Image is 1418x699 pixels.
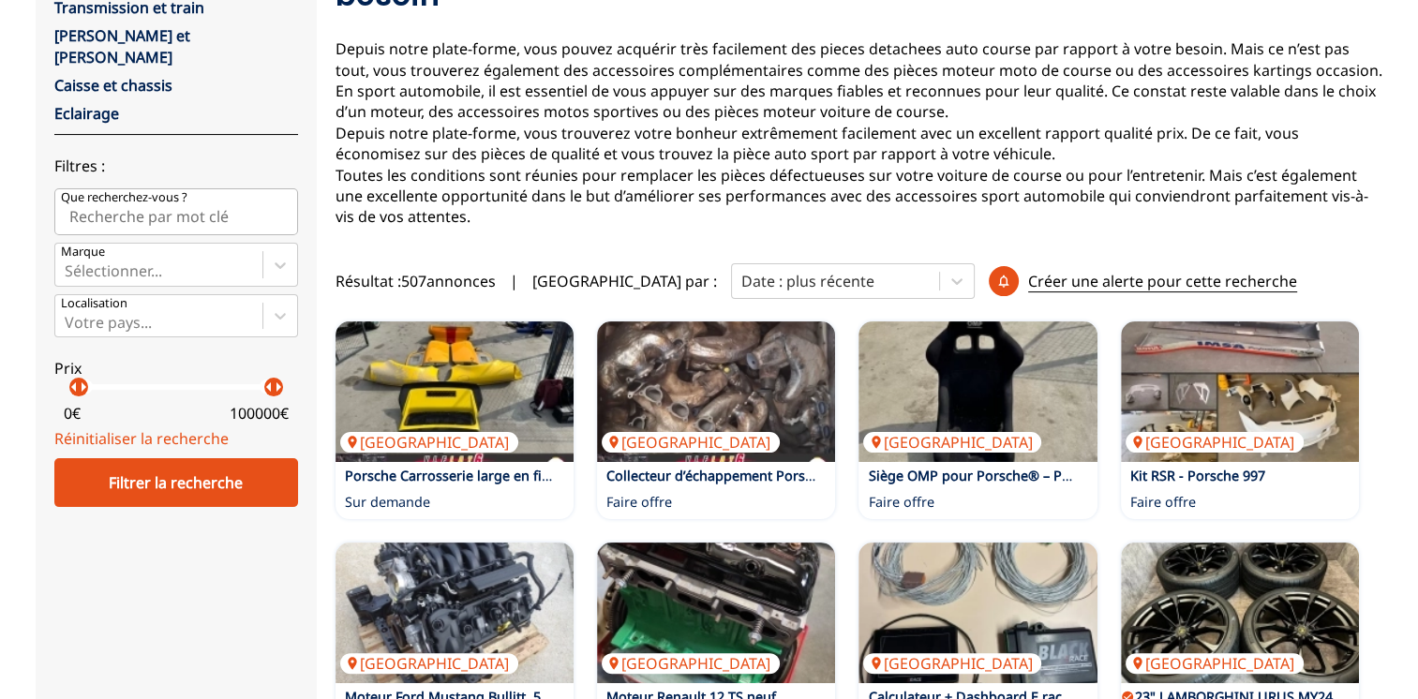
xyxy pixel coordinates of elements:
[1028,271,1297,292] p: Créer une alerte pour cette recherche
[863,653,1041,674] p: [GEOGRAPHIC_DATA]
[606,493,672,512] p: Faire offre
[1121,543,1359,683] a: 23" LAMBORGHINI URUS MY24 taigete forged black wheels pirelli tyres genuine[GEOGRAPHIC_DATA]
[336,271,496,291] span: Résultat : 507 annonces
[606,467,1054,484] a: Collecteur d’échappement Porsche 996 / 997 RSR – Plusieurs en stock !
[65,262,68,279] input: MarqueSélectionner...
[1126,432,1304,453] p: [GEOGRAPHIC_DATA]
[65,314,68,331] input: Votre pays...
[336,321,574,462] img: Porsche Carrosserie large en fibre – Style RSR
[858,543,1097,683] img: Calculateur + Dashboard E race Black
[64,403,81,424] p: 0 €
[597,543,835,683] img: Moteur Renault 12 TS neuf
[510,271,518,291] span: |
[61,295,127,312] p: Localisation
[61,189,187,206] p: Que recherchez-vous ?
[54,25,190,67] a: [PERSON_NAME] et [PERSON_NAME]
[230,403,289,424] p: 100000 €
[868,467,1309,484] a: Siège OMP pour Porsche® – Parfait pour usage piste ou restauration
[597,321,835,462] img: Collecteur d’échappement Porsche 996 / 997 RSR – Plusieurs en stock !
[336,321,574,462] a: Porsche Carrosserie large en fibre – Style RSR[GEOGRAPHIC_DATA]
[1121,321,1359,462] img: Kit RSR - Porsche 997
[54,188,298,235] input: Que recherchez-vous ?
[532,271,717,291] p: [GEOGRAPHIC_DATA] par :
[1121,321,1359,462] a: Kit RSR - Porsche 997[GEOGRAPHIC_DATA]
[602,653,780,674] p: [GEOGRAPHIC_DATA]
[1130,467,1265,484] a: Kit RSR - Porsche 997
[858,321,1097,462] img: Siège OMP pour Porsche® – Parfait pour usage piste ou restauration
[54,358,298,379] p: Prix
[336,543,574,683] img: Moteur Ford Mustang Bullitt, 5.0l V8, 460 cv
[345,467,635,484] a: Porsche Carrosserie large en fibre – Style RSR
[54,103,119,124] a: Eclairage
[858,321,1097,462] a: Siège OMP pour Porsche® – Parfait pour usage piste ou restauration[GEOGRAPHIC_DATA]
[340,432,518,453] p: [GEOGRAPHIC_DATA]
[868,493,933,512] p: Faire offre
[61,244,105,260] p: Marque
[54,458,298,507] div: Filtrer la recherche
[602,432,780,453] p: [GEOGRAPHIC_DATA]
[597,321,835,462] a: Collecteur d’échappement Porsche 996 / 997 RSR – Plusieurs en stock ![GEOGRAPHIC_DATA]
[336,543,574,683] a: Moteur Ford Mustang Bullitt, 5.0l V8, 460 cv[GEOGRAPHIC_DATA]
[345,493,430,512] p: Sur demande
[863,432,1041,453] p: [GEOGRAPHIC_DATA]
[258,376,280,398] p: arrow_left
[267,376,290,398] p: arrow_right
[597,543,835,683] a: Moteur Renault 12 TS neuf[GEOGRAPHIC_DATA]
[54,156,298,176] p: Filtres :
[858,543,1097,683] a: Calculateur + Dashboard E race Black[GEOGRAPHIC_DATA]
[1126,653,1304,674] p: [GEOGRAPHIC_DATA]
[340,653,518,674] p: [GEOGRAPHIC_DATA]
[72,376,95,398] p: arrow_right
[1121,543,1359,683] img: 23" LAMBORGHINI URUS MY24 taigete forged black wheels pirelli tyres genuine
[54,75,172,96] a: Caisse et chassis
[1130,493,1196,512] p: Faire offre
[54,428,229,449] a: Réinitialiser la recherche
[63,376,85,398] p: arrow_left
[336,38,1382,228] p: Depuis notre plate-forme, vous pouvez acquérir très facilement des pieces detachees auto course p...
